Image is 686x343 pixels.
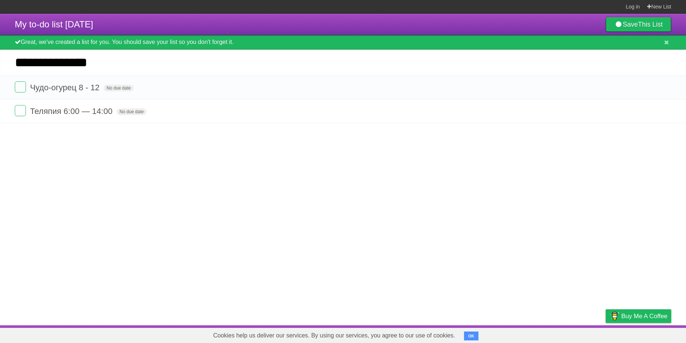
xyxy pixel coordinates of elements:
label: Done [15,105,26,116]
span: No due date [117,108,147,115]
span: Cookies help us deliver our services. By using our services, you agree to our use of cookies. [206,328,463,343]
a: SaveThis List [606,17,671,32]
a: About [507,327,523,341]
a: Privacy [596,327,615,341]
label: Done [15,81,26,93]
span: Теляпия 6:00 — 14:00 [30,107,114,116]
span: Чудо-огурец 8 - 12 [30,83,101,92]
img: Buy me a coffee [609,310,619,322]
a: Terms [571,327,587,341]
a: Buy me a coffee [606,309,671,323]
a: Developers [532,327,562,341]
span: My to-do list [DATE] [15,19,93,29]
span: Buy me a coffee [621,310,667,323]
button: OK [464,332,478,340]
b: This List [638,21,663,28]
a: Suggest a feature [625,327,671,341]
span: No due date [104,85,134,91]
